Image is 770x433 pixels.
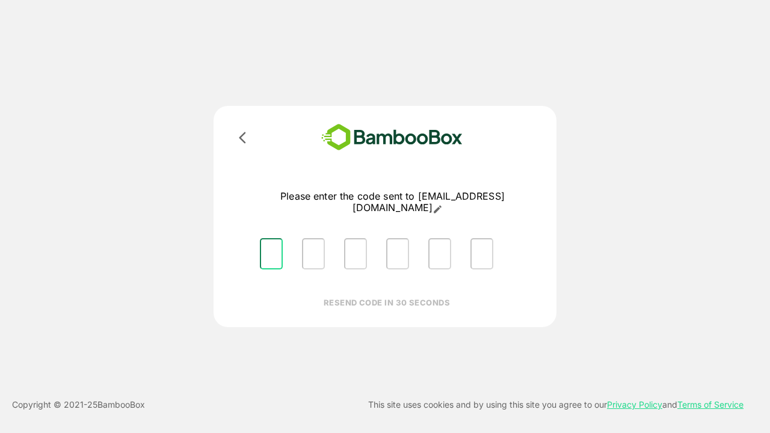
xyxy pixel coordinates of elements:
img: bamboobox [304,120,480,155]
p: This site uses cookies and by using this site you agree to our and [368,398,744,412]
p: Please enter the code sent to [EMAIL_ADDRESS][DOMAIN_NAME] [250,191,535,214]
input: Please enter OTP character 4 [386,238,409,269]
input: Please enter OTP character 6 [470,238,493,269]
input: Please enter OTP character 3 [344,238,367,269]
input: Please enter OTP character 5 [428,238,451,269]
p: Copyright © 2021- 25 BambooBox [12,398,145,412]
a: Privacy Policy [607,399,662,410]
a: Terms of Service [677,399,744,410]
input: Please enter OTP character 2 [302,238,325,269]
input: Please enter OTP character 1 [260,238,283,269]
